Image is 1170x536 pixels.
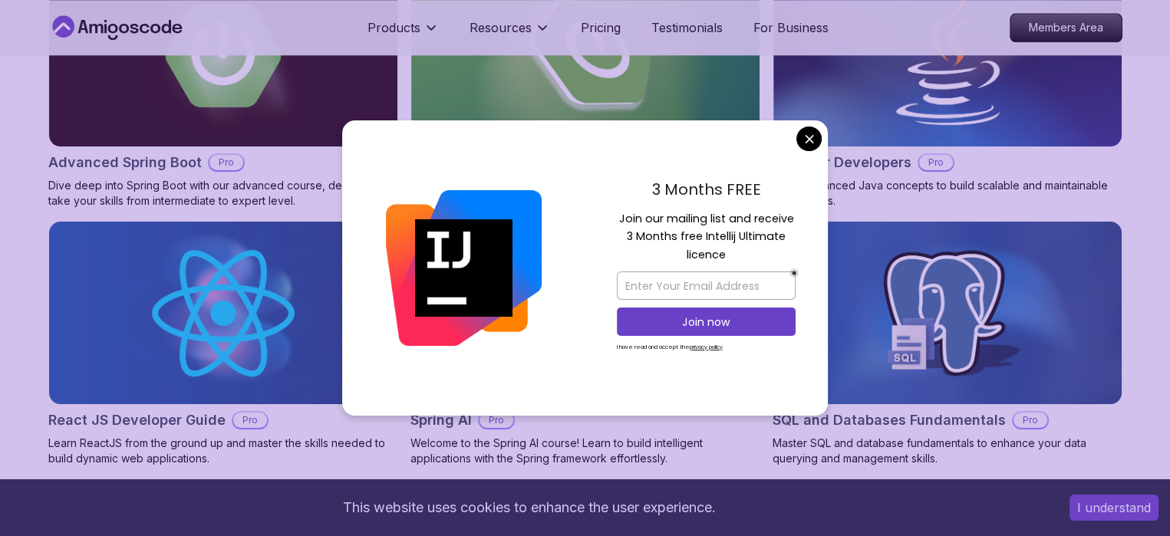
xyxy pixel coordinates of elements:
[48,221,398,466] a: React JS Developer Guide cardReact JS Developer GuideProLearn ReactJS from the ground up and mast...
[470,18,550,49] button: Resources
[367,18,439,49] button: Products
[49,222,397,404] img: React JS Developer Guide card
[48,436,398,466] p: Learn ReactJS from the ground up and master the skills needed to build dynamic web applications.
[410,409,472,431] h2: Spring AI
[12,491,1046,524] div: This website uses cookies to enhance the user experience.
[48,178,398,209] p: Dive deep into Spring Boot with our advanced course, designed to take your skills from intermedia...
[773,222,1122,404] img: SQL and Databases Fundamentals card
[1010,13,1122,42] a: Members Area
[773,152,911,173] h2: Java for Developers
[919,155,953,170] p: Pro
[480,413,513,428] p: Pro
[233,413,267,428] p: Pro
[773,436,1122,466] p: Master SQL and database fundamentals to enhance your data querying and management skills.
[773,221,1122,466] a: SQL and Databases Fundamentals cardSQL and Databases FundamentalsProMaster SQL and database funda...
[1069,495,1158,521] button: Accept cookies
[1010,14,1122,41] p: Members Area
[651,18,723,37] a: Testimonials
[367,18,420,37] p: Products
[209,155,243,170] p: Pro
[773,178,1122,209] p: Learn advanced Java concepts to build scalable and maintainable applications.
[470,18,532,37] p: Resources
[1013,413,1047,428] p: Pro
[410,436,760,466] p: Welcome to the Spring AI course! Learn to build intelligent applications with the Spring framewor...
[48,152,202,173] h2: Advanced Spring Boot
[581,18,621,37] a: Pricing
[48,409,226,431] h2: React JS Developer Guide
[773,409,1006,431] h2: SQL and Databases Fundamentals
[753,18,829,37] a: For Business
